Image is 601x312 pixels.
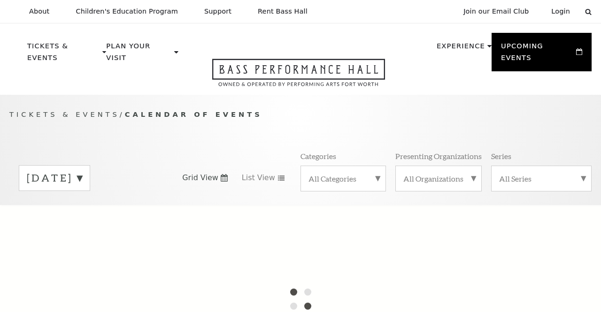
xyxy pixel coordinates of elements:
p: Experience [437,40,485,57]
p: About [29,8,49,15]
p: Rent Bass Hall [258,8,308,15]
span: List View [242,173,275,183]
label: All Series [499,174,584,183]
p: Presenting Organizations [395,151,482,161]
span: Tickets & Events [9,110,120,118]
p: Series [491,151,511,161]
p: Support [204,8,231,15]
p: Children's Education Program [76,8,178,15]
p: Categories [300,151,336,161]
p: Tickets & Events [27,40,100,69]
p: / [9,109,592,121]
label: All Organizations [403,174,474,183]
label: [DATE] [27,171,82,185]
label: All Categories [308,174,378,183]
p: Upcoming Events [501,40,574,69]
p: Plan Your Visit [106,40,172,69]
span: Grid View [182,173,218,183]
span: Calendar of Events [125,110,262,118]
